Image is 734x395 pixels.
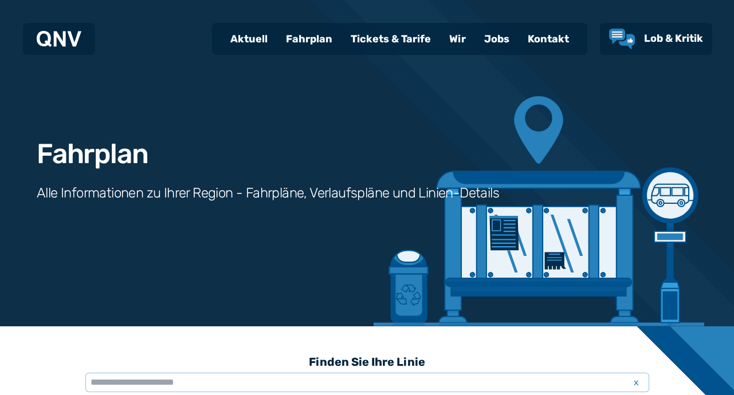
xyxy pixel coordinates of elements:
[342,24,440,54] a: Tickets & Tarife
[37,184,499,202] h3: Alle Informationen zu Ihrer Region - Fahrpläne, Verlaufspläne und Linien-Details
[85,349,649,374] h3: Finden Sie Ihre Linie
[37,140,148,168] h1: Fahrplan
[440,24,475,54] a: Wir
[609,29,703,49] a: Lob & Kritik
[629,376,645,389] span: x
[475,24,519,54] a: Jobs
[37,27,81,50] a: QNV Logo
[644,32,703,45] span: Lob & Kritik
[519,24,578,54] a: Kontakt
[221,24,277,54] a: Aktuell
[37,31,81,47] img: QNV Logo
[277,24,342,54] a: Fahrplan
